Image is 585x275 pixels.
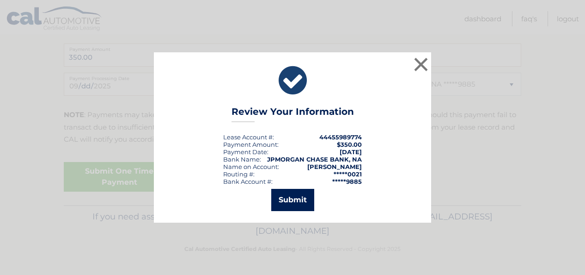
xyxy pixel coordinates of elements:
[223,148,267,156] span: Payment Date
[307,163,362,170] strong: [PERSON_NAME]
[223,148,268,156] div: :
[319,133,362,141] strong: 44455989774
[267,156,362,163] strong: JPMORGAN CHASE BANK, NA
[223,141,279,148] div: Payment Amount:
[271,189,314,211] button: Submit
[223,156,261,163] div: Bank Name:
[337,141,362,148] span: $350.00
[223,178,273,185] div: Bank Account #:
[232,106,354,122] h3: Review Your Information
[340,148,362,156] span: [DATE]
[412,55,430,74] button: ×
[223,133,274,141] div: Lease Account #:
[223,163,279,170] div: Name on Account:
[223,170,255,178] div: Routing #:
